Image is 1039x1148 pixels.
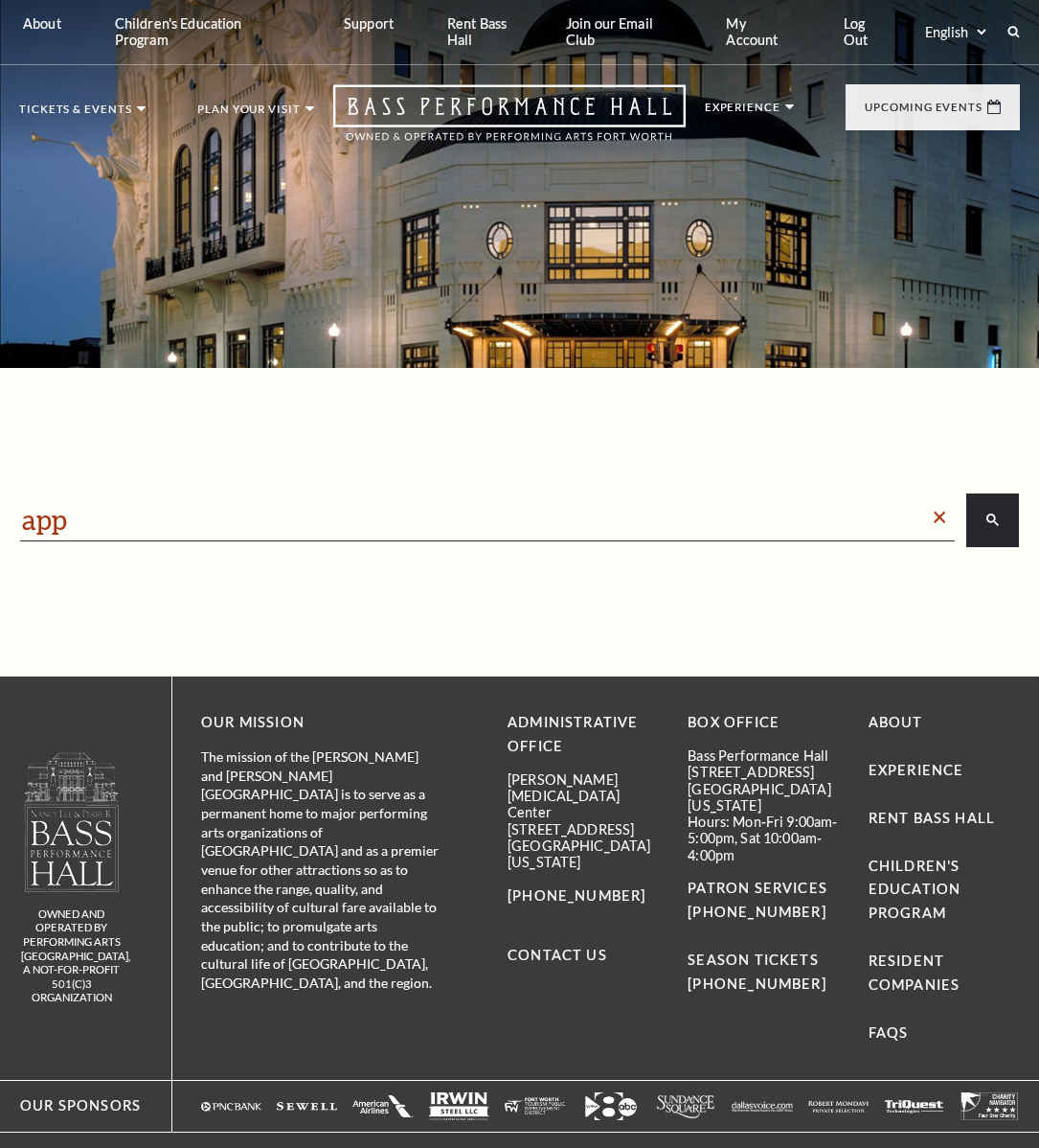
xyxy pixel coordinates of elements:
p: About [23,15,61,32]
p: Plan Your Visit [197,103,301,125]
p: Our Sponsors [2,1094,141,1118]
p: PATRON SERVICES [PHONE_NUMBER] [688,877,839,925]
p: [STREET_ADDRESS] [688,764,839,780]
p: [STREET_ADDRESS] [508,821,659,838]
img: aa_stacked2_117x55.png [352,1092,413,1121]
p: OUR MISSION [201,711,440,735]
p: [PHONE_NUMBER] [508,884,659,908]
p: Rent Bass Hall [447,15,531,49]
a: Children's Education Program [869,858,961,922]
img: sundance117x55.png [656,1092,716,1121]
p: Children's Education Program [115,15,290,49]
a: Rent Bass Hall [869,810,995,826]
p: owned and operated by Performing Arts [GEOGRAPHIC_DATA], A NOT-FOR-PROFIT 501(C)3 ORGANIZATION [21,907,122,1005]
img: pncbank_websitefooter_117x55.png [201,1092,261,1121]
span: × [932,505,947,531]
p: [GEOGRAPHIC_DATA][US_STATE] [688,781,839,815]
img: sewell-revised_117x55.png [277,1092,337,1121]
img: irwinsteel_websitefooter_117x55.png [429,1092,489,1121]
p: [PERSON_NAME][MEDICAL_DATA] Center [508,771,659,821]
img: dallasvoice117x55.png [732,1092,792,1121]
p: The mission of the [PERSON_NAME] and [PERSON_NAME][GEOGRAPHIC_DATA] is to serve as a permanent ho... [201,747,440,993]
p: Tickets & Events [19,103,132,125]
img: charitynavlogo2.png [960,1092,1020,1121]
p: Experience [705,102,780,123]
a: About [869,714,923,730]
p: SEASON TICKETS [PHONE_NUMBER] [688,925,839,997]
p: [GEOGRAPHIC_DATA][US_STATE] [508,838,659,871]
img: fwtpid-websitefooter-117x55.png [505,1092,565,1121]
p: BOX OFFICE [688,711,839,735]
a: Contact Us [508,947,607,963]
p: Administrative Office [508,711,659,759]
select: Select: [921,23,989,41]
p: Upcoming Events [865,102,983,123]
a: Clear search box [928,505,951,531]
img: triquest_footer_logo.png [884,1092,944,1121]
a: FAQs [869,1024,909,1041]
img: wfaa2.png [580,1092,641,1121]
p: Hours: Mon-Fri 9:00am-5:00pm, Sat 10:00am-4:00pm [688,814,839,863]
a: Experience [869,762,964,778]
img: logo-footer.png [23,751,121,892]
p: Bass Performance Hall [688,747,839,764]
input: search [22,503,926,538]
img: robertmondavi_logo117x55.png [808,1092,869,1121]
p: Support [344,15,394,32]
a: Resident Companies [869,953,960,993]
